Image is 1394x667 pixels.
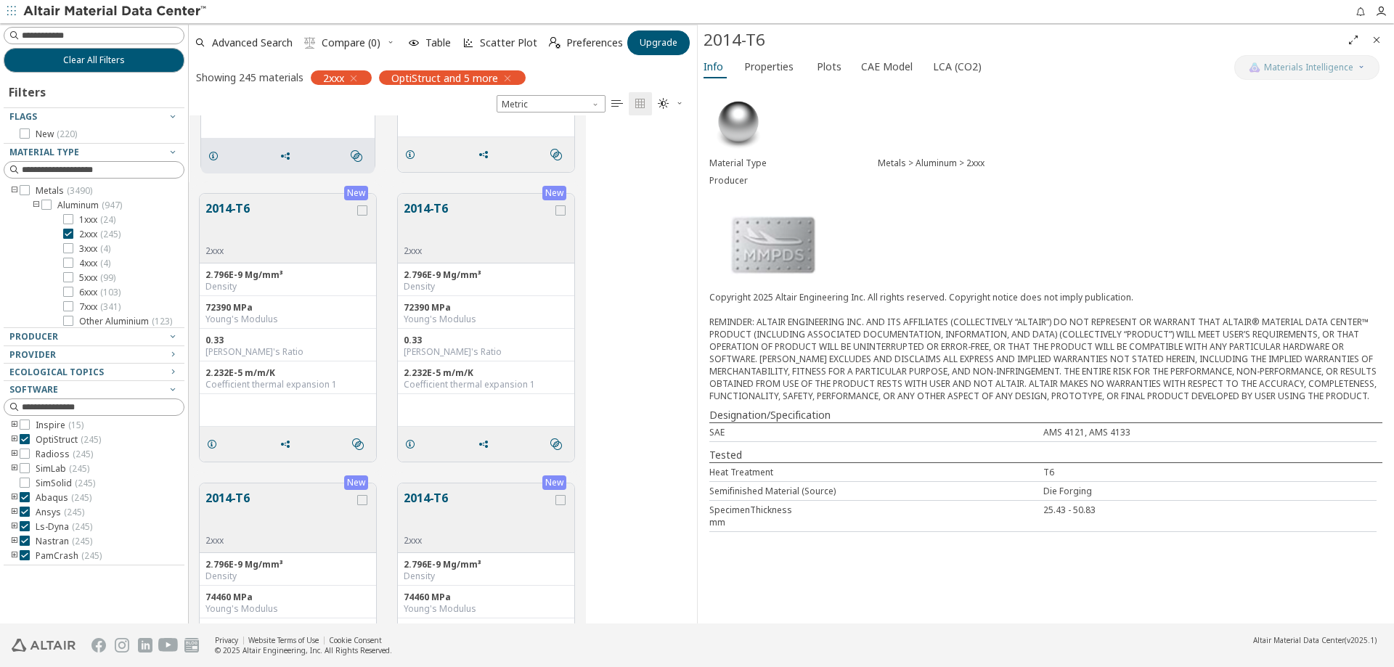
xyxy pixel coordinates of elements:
[4,381,184,398] button: Software
[744,55,794,78] span: Properties
[404,281,568,292] div: Density
[73,448,93,460] span: ( 245 )
[1365,28,1388,52] button: Close
[1264,62,1353,73] span: Materials Intelligence
[9,507,20,518] i: toogle group
[1043,466,1377,478] div: T6
[205,592,370,603] div: 74460 MPa
[709,426,1043,438] div: SAE
[322,38,380,48] span: Compare (0)
[205,335,370,346] div: 0.33
[9,110,37,123] span: Flags
[404,559,568,570] div: 2.796E-9 Mg/mm³
[1234,55,1379,80] button: AI CopilotMaterials Intelligence
[205,570,370,582] div: Density
[1249,62,1260,73] img: AI Copilot
[196,70,303,84] div: Showing 245 materials
[79,214,115,226] span: 1xxx
[497,95,606,112] div: Unit System
[544,140,574,169] button: Similar search
[100,228,121,240] span: ( 245 )
[404,269,568,281] div: 2.796E-9 Mg/mm³
[550,438,562,450] i: 
[471,140,502,169] button: Share
[1253,635,1377,645] div: (v2025.1)
[9,146,79,158] span: Material Type
[100,271,115,284] span: ( 99 )
[704,55,723,78] span: Info
[152,315,172,327] span: ( 123 )
[640,37,677,49] span: Upgrade
[404,335,568,346] div: 0.33
[404,245,553,257] div: 2xxx
[404,570,568,582] div: Density
[200,430,230,459] button: Details
[79,272,115,284] span: 5xxx
[4,73,53,107] div: Filters
[658,98,669,110] i: 
[542,186,566,200] div: New
[79,316,172,327] span: Other Aluminium
[9,420,20,431] i: toogle group
[4,328,184,345] button: Producer
[205,603,370,615] div: Young's Modulus
[304,37,316,49] i: 
[480,38,537,48] span: Scatter Plot
[36,492,91,504] span: Abaqus
[404,200,553,245] button: 2014-T6
[4,346,184,364] button: Provider
[205,559,370,570] div: 2.796E-9 Mg/mm³
[248,635,319,645] a: Website Terms of Use
[606,92,629,115] button: Table View
[9,521,20,533] i: toogle group
[205,281,370,292] div: Density
[709,448,1382,462] div: Tested
[9,463,20,475] i: toogle group
[205,200,354,245] button: 2014-T6
[212,38,293,48] span: Advanced Search
[351,150,362,162] i: 
[205,489,354,535] button: 2014-T6
[4,364,184,381] button: Ecological Topics
[1043,426,1377,438] div: AMS 4121, AMS 4133
[344,475,368,490] div: New
[71,491,91,504] span: ( 245 )
[36,185,92,197] span: Metals
[9,449,20,460] i: toogle group
[709,504,1043,516] div: SpecimenThickness
[36,536,92,547] span: Nastran
[471,430,502,459] button: Share
[205,379,370,390] div: Coefficient thermal expansion 1
[79,301,121,313] span: 7xxx
[627,30,690,55] button: Upgrade
[344,142,375,171] button: Similar search
[36,478,95,489] span: SimSolid
[100,257,110,269] span: ( 4 )
[36,434,101,446] span: OptiStruct
[72,520,92,533] span: ( 245 )
[709,291,1382,402] div: Copyright 2025 Altair Engineering Inc. All rights reserved. Copyright notice does not imply publi...
[4,108,184,126] button: Flags
[9,434,20,446] i: toogle group
[709,157,878,169] div: Material Type
[36,449,93,460] span: Radioss
[425,38,451,48] span: Table
[329,635,382,645] a: Cookie Consent
[9,383,58,396] span: Software
[404,535,553,547] div: 2xxx
[1253,635,1345,645] span: Altair Material Data Center
[205,302,370,314] div: 72390 MPa
[81,433,101,446] span: ( 245 )
[79,243,110,255] span: 3xxx
[215,645,392,655] div: © 2025 Altair Engineering, Inc. All Rights Reserved.
[9,492,20,504] i: toogle group
[36,420,83,431] span: Inspire
[273,430,303,459] button: Share
[398,430,428,459] button: Details
[79,229,121,240] span: 2xxx
[1342,28,1365,52] button: Full Screen
[102,199,122,211] span: ( 947 )
[878,157,1382,169] div: Metals > Aluminum > 2xxx
[709,201,837,288] img: Logo - Provider
[9,536,20,547] i: toogle group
